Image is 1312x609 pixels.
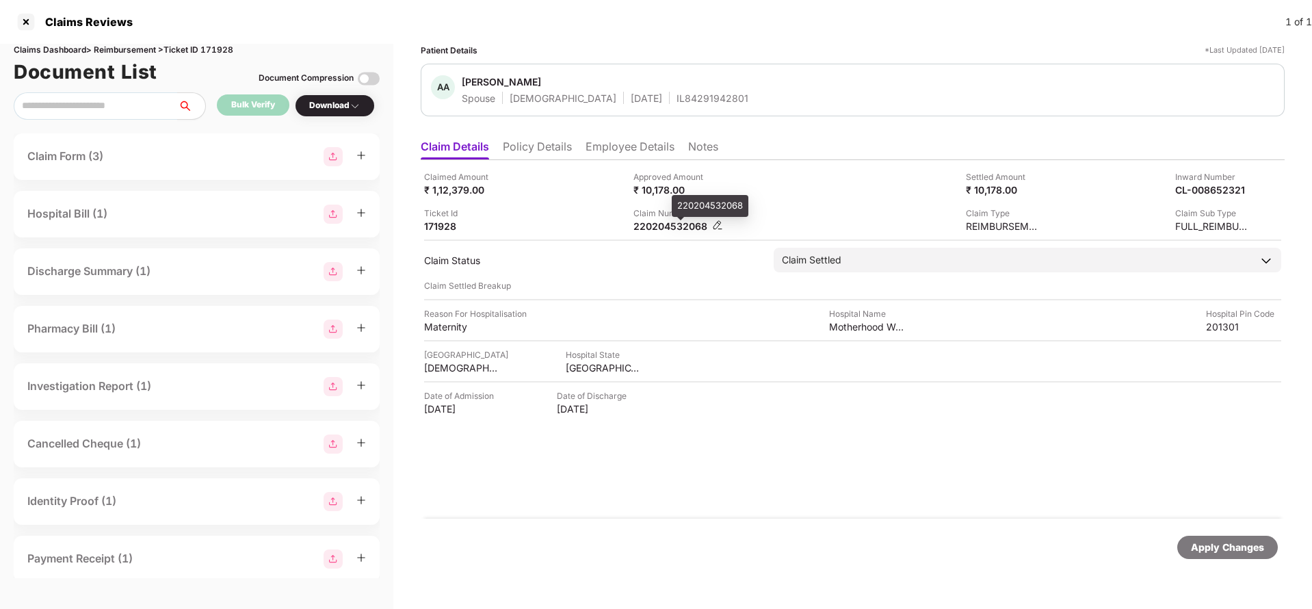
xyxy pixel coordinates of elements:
span: plus [356,553,366,562]
img: svg+xml;base64,PHN2ZyBpZD0iRHJvcGRvd24tMzJ4MzIiIHhtbG5zPSJodHRwOi8vd3d3LnczLm9yZy8yMDAwL3N2ZyIgd2... [350,101,360,112]
div: Investigation Report (1) [27,378,151,395]
div: Ticket Id [424,207,499,220]
div: *Last Updated [DATE] [1205,44,1285,57]
div: ₹ 10,178.00 [633,183,709,196]
div: [DEMOGRAPHIC_DATA] [510,92,616,105]
div: 171928 [424,220,499,233]
div: Claims Dashboard > Reimbursement > Ticket ID 171928 [14,44,380,57]
div: IL84291942801 [677,92,748,105]
div: Spouse [462,92,495,105]
div: Patient Details [421,44,477,57]
div: Document Compression [259,72,354,85]
div: 220204532068 [633,220,709,233]
div: Hospital Name [829,307,904,320]
img: svg+xml;base64,PHN2ZyBpZD0iR3JvdXBfMjg4MTMiIGRhdGEtbmFtZT0iR3JvdXAgMjg4MTMiIHhtbG5zPSJodHRwOi8vd3... [324,435,343,454]
div: Claim Settled Breakup [424,279,1281,292]
div: 1 of 1 [1285,14,1312,29]
div: Claim Sub Type [1175,207,1250,220]
img: svg+xml;base64,PHN2ZyBpZD0iRWRpdC0zMngzMiIgeG1sbnM9Imh0dHA6Ly93d3cudzMub3JnLzIwMDAvc3ZnIiB3aWR0aD... [712,220,723,231]
div: [DATE] [557,402,632,415]
div: Inward Number [1175,170,1250,183]
div: AA [431,75,455,99]
div: FULL_REIMBURSEMENT [1175,220,1250,233]
div: Download [309,99,360,112]
div: Claim Status [424,254,760,267]
div: [DEMOGRAPHIC_DATA][GEOGRAPHIC_DATA] [424,361,499,374]
img: svg+xml;base64,PHN2ZyBpZD0iR3JvdXBfMjg4MTMiIGRhdGEtbmFtZT0iR3JvdXAgMjg4MTMiIHhtbG5zPSJodHRwOi8vd3... [324,320,343,339]
div: Claimed Amount [424,170,499,183]
div: Claim Form (3) [27,148,103,165]
span: plus [356,438,366,448]
button: search [177,92,206,120]
div: Discharge Summary (1) [27,263,150,280]
img: svg+xml;base64,PHN2ZyBpZD0iR3JvdXBfMjg4MTMiIGRhdGEtbmFtZT0iR3JvdXAgMjg4MTMiIHhtbG5zPSJodHRwOi8vd3... [324,147,343,166]
div: Approved Amount [633,170,709,183]
img: svg+xml;base64,PHN2ZyBpZD0iR3JvdXBfMjg4MTMiIGRhdGEtbmFtZT0iR3JvdXAgMjg4MTMiIHhtbG5zPSJodHRwOi8vd3... [324,549,343,569]
span: plus [356,265,366,275]
h1: Document List [14,57,157,87]
div: Motherhood Women & Childrens Hospital [829,320,904,333]
div: Pharmacy Bill (1) [27,320,116,337]
div: 201301 [1206,320,1281,333]
img: svg+xml;base64,PHN2ZyBpZD0iR3JvdXBfMjg4MTMiIGRhdGEtbmFtZT0iR3JvdXAgMjg4MTMiIHhtbG5zPSJodHRwOi8vd3... [324,377,343,396]
li: Employee Details [586,140,674,159]
div: [DATE] [631,92,662,105]
span: plus [356,495,366,505]
span: plus [356,151,366,160]
div: Claim Number [633,207,723,220]
div: Settled Amount [966,170,1041,183]
div: ₹ 10,178.00 [966,183,1041,196]
div: Hospital Pin Code [1206,307,1281,320]
img: svg+xml;base64,PHN2ZyBpZD0iR3JvdXBfMjg4MTMiIGRhdGEtbmFtZT0iR3JvdXAgMjg4MTMiIHhtbG5zPSJodHRwOi8vd3... [324,262,343,281]
div: Date of Admission [424,389,499,402]
span: plus [356,323,366,333]
div: Date of Discharge [557,389,632,402]
div: Claims Reviews [37,15,133,29]
div: ₹ 1,12,379.00 [424,183,499,196]
li: Policy Details [503,140,572,159]
img: svg+xml;base64,PHN2ZyBpZD0iR3JvdXBfMjg4MTMiIGRhdGEtbmFtZT0iR3JvdXAgMjg4MTMiIHhtbG5zPSJodHRwOi8vd3... [324,205,343,224]
div: 220204532068 [672,195,748,217]
div: Hospital Bill (1) [27,205,107,222]
div: [DATE] [424,402,499,415]
div: REIMBURSEMENT [966,220,1041,233]
li: Notes [688,140,718,159]
span: plus [356,208,366,218]
div: [GEOGRAPHIC_DATA] [424,348,508,361]
div: [GEOGRAPHIC_DATA] [566,361,641,374]
div: Reason For Hospitalisation [424,307,527,320]
img: svg+xml;base64,PHN2ZyBpZD0iR3JvdXBfMjg4MTMiIGRhdGEtbmFtZT0iR3JvdXAgMjg4MTMiIHhtbG5zPSJodHRwOi8vd3... [324,492,343,511]
div: Claim Settled [782,252,841,268]
div: Hospital State [566,348,641,361]
div: Cancelled Cheque (1) [27,435,141,452]
img: downArrowIcon [1259,254,1273,268]
div: Identity Proof (1) [27,493,116,510]
div: Payment Receipt (1) [27,550,133,567]
div: Bulk Verify [231,99,275,112]
div: Claim Type [966,207,1041,220]
li: Claim Details [421,140,489,159]
div: [PERSON_NAME] [462,75,541,88]
div: CL-008652321 [1175,183,1250,196]
img: svg+xml;base64,PHN2ZyBpZD0iVG9nZ2xlLTMyeDMyIiB4bWxucz0iaHR0cDovL3d3dy53My5vcmcvMjAwMC9zdmciIHdpZH... [358,68,380,90]
div: Apply Changes [1191,540,1264,555]
div: Maternity [424,320,499,333]
span: plus [356,380,366,390]
span: search [177,101,205,112]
